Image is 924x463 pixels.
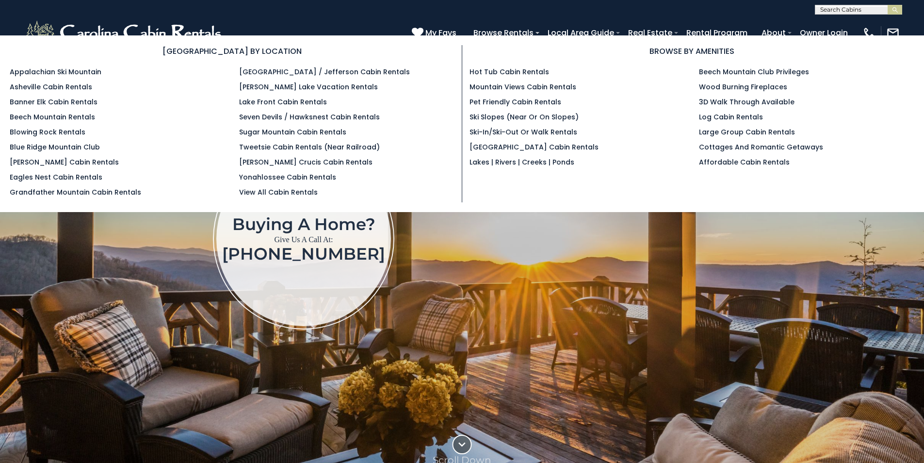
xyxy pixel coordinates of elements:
a: Ski-in/Ski-Out or Walk Rentals [470,127,577,137]
a: [PHONE_NUMBER] [222,244,385,264]
a: Banner Elk Cabin Rentals [10,97,97,107]
a: Blue Ridge Mountain Club [10,142,100,152]
h1: Buying a home? [222,215,385,233]
a: Large Group Cabin Rentals [699,127,795,137]
a: Beech Mountain Rentals [10,112,95,122]
h3: [GEOGRAPHIC_DATA] BY LOCATION [10,45,454,57]
a: Tweetsie Cabin Rentals (Near Railroad) [239,142,380,152]
a: Eagles Nest Cabin Rentals [10,172,102,182]
a: [GEOGRAPHIC_DATA] / Jefferson Cabin Rentals [239,67,410,77]
iframe: New Contact Form [551,53,867,424]
span: My Favs [425,27,456,39]
a: Affordable Cabin Rentals [699,157,790,167]
a: Beech Mountain Club Privileges [699,67,809,77]
h3: BROWSE BY AMENITIES [470,45,915,57]
a: Browse Rentals [469,24,538,41]
a: Appalachian Ski Mountain [10,67,101,77]
a: Owner Login [795,24,853,41]
a: Seven Devils / Hawksnest Cabin Rentals [239,112,380,122]
a: Rental Program [681,24,752,41]
a: Hot Tub Cabin Rentals [470,67,549,77]
a: Asheville Cabin Rentals [10,82,92,92]
a: Real Estate [623,24,677,41]
a: [PERSON_NAME] Cabin Rentals [10,157,119,167]
a: Lake Front Cabin Rentals [239,97,327,107]
a: [PERSON_NAME] Crucis Cabin Rentals [239,157,373,167]
img: White-1-2.png [24,18,226,48]
a: Log Cabin Rentals [699,112,763,122]
a: Grandfather Mountain Cabin Rentals [10,187,141,197]
a: Mountain Views Cabin Rentals [470,82,576,92]
a: My Favs [412,27,459,39]
a: Yonahlossee Cabin Rentals [239,172,336,182]
a: Pet Friendly Cabin Rentals [470,97,561,107]
a: [GEOGRAPHIC_DATA] Cabin Rentals [470,142,599,152]
a: About [757,24,791,41]
a: Local Area Guide [543,24,619,41]
p: Give Us A Call At: [222,233,385,247]
a: Cottages and Romantic Getaways [699,142,823,152]
img: mail-regular-white.png [886,26,900,40]
a: View All Cabin Rentals [239,187,318,197]
a: [PERSON_NAME] Lake Vacation Rentals [239,82,378,92]
a: Lakes | Rivers | Creeks | Ponds [470,157,574,167]
a: Wood Burning Fireplaces [699,82,787,92]
img: phone-regular-white.png [862,26,876,40]
a: Sugar Mountain Cabin Rentals [239,127,346,137]
a: Ski Slopes (Near or On Slopes) [470,112,579,122]
a: 3D Walk Through Available [699,97,794,107]
a: Blowing Rock Rentals [10,127,85,137]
